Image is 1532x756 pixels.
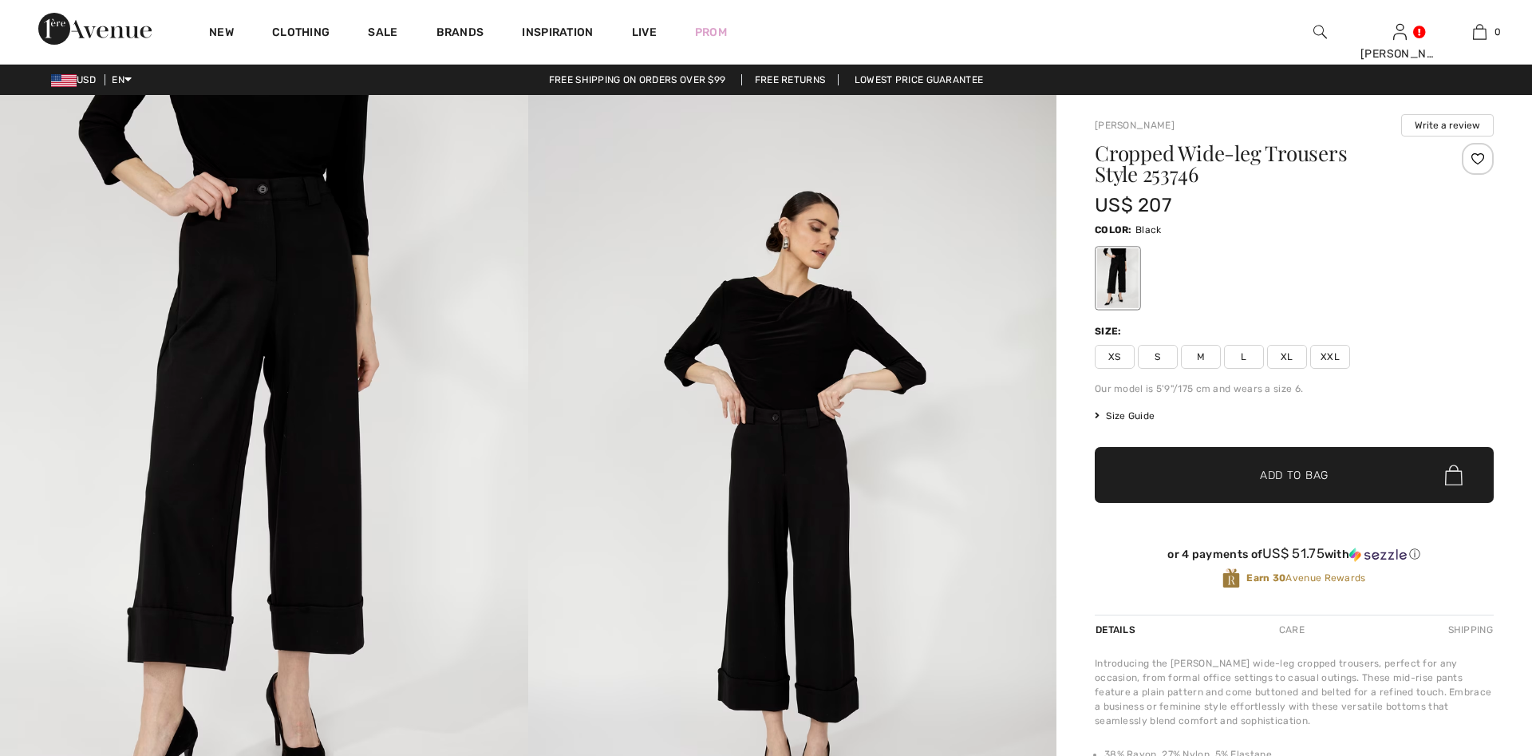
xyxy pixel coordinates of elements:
[368,26,397,42] a: Sale
[1095,447,1494,503] button: Add to Bag
[842,74,997,85] a: Lowest Price Guarantee
[695,24,727,41] a: Prom
[1095,345,1135,369] span: XS
[1246,572,1285,584] strong: Earn 30
[1349,548,1407,562] img: Sezzle
[51,74,77,87] img: US Dollar
[51,74,102,85] span: USD
[1095,324,1125,338] div: Size:
[1393,22,1407,42] img: My Info
[1473,22,1487,42] img: My Bag
[1393,24,1407,39] a: Sign In
[1224,345,1264,369] span: L
[38,13,152,45] img: 1ère Avenue
[741,74,839,85] a: Free Returns
[272,26,330,42] a: Clothing
[1135,224,1162,236] span: Black
[1445,465,1463,485] img: Bag.svg
[1095,656,1494,728] div: Introducing the [PERSON_NAME] wide-leg cropped trousers, perfect for any occasion, from formal of...
[1265,615,1318,644] div: Care
[1097,248,1139,308] div: Black
[1138,345,1178,369] span: S
[112,74,132,85] span: EN
[1095,409,1155,423] span: Size Guide
[1260,467,1329,484] span: Add to Bag
[1095,546,1494,562] div: or 4 payments of with
[1267,345,1307,369] span: XL
[1181,345,1221,369] span: M
[1095,546,1494,568] div: or 4 payments ofUS$ 51.75withSezzle Click to learn more about Sezzle
[1401,114,1494,137] button: Write a review
[1095,143,1427,184] h1: Cropped Wide-leg Trousers Style 253746
[1313,22,1327,42] img: search the website
[1310,345,1350,369] span: XXL
[632,24,657,41] a: Live
[1262,545,1325,561] span: US$ 51.75
[536,74,739,85] a: Free shipping on orders over $99
[1440,22,1518,42] a: 0
[1444,615,1494,644] div: Shipping
[1095,224,1132,236] span: Color:
[436,26,484,42] a: Brands
[1095,120,1175,131] a: [PERSON_NAME]
[1095,615,1139,644] div: Details
[1095,194,1171,216] span: US$ 207
[1494,25,1501,39] span: 0
[522,26,593,42] span: Inspiration
[1222,568,1240,589] img: Avenue Rewards
[1095,382,1494,396] div: Our model is 5'9"/175 cm and wears a size 6.
[1360,46,1439,62] div: [PERSON_NAME]
[209,26,234,42] a: New
[1246,571,1365,585] span: Avenue Rewards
